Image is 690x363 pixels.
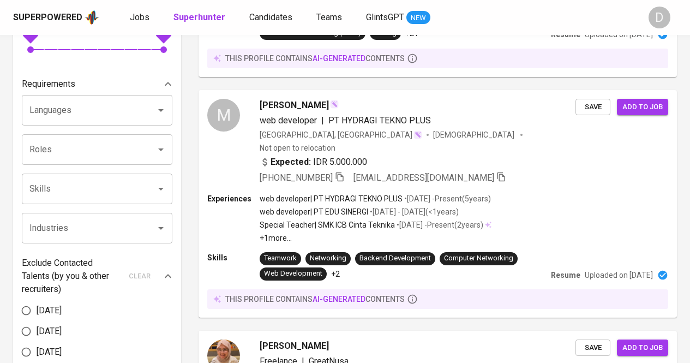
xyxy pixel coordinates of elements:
p: Exclude Contacted Talents (by you & other recruiters) [22,257,122,296]
span: GlintsGPT [366,12,404,22]
div: M [207,99,240,132]
button: Save [575,340,610,356]
span: Save [581,342,605,354]
div: Networking [310,253,346,264]
div: Requirements [22,73,172,95]
span: [DATE] [37,304,62,317]
p: Uploaded on [DATE] [585,270,653,281]
b: Expected: [271,156,311,169]
button: Add to job [617,340,668,356]
a: GlintsGPT NEW [366,11,430,25]
a: Jobs [130,11,152,25]
div: Teamwork [264,253,297,264]
button: Add to job [617,99,668,116]
button: Save [575,99,610,116]
a: Superhunter [173,11,227,25]
p: +2 [331,269,340,279]
div: Web Development [264,269,322,279]
span: Jobs [130,12,149,22]
span: [DATE] [37,325,62,338]
span: NEW [406,13,430,23]
span: [DATE] [37,346,62,359]
span: [PERSON_NAME] [260,99,329,112]
span: [PHONE_NUMBER] [260,172,333,183]
button: Open [153,221,169,236]
span: [DEMOGRAPHIC_DATA] [433,129,516,140]
p: Not open to relocation [260,142,335,153]
span: Add to job [622,101,663,114]
button: Open [153,142,169,157]
p: Requirements [22,78,75,91]
p: this profile contains contents [225,294,405,305]
span: [PERSON_NAME] [260,340,329,353]
button: Open [153,103,169,118]
p: Skills [207,252,260,263]
span: AI-generated [313,54,365,63]
div: IDR 5.000.000 [260,156,367,169]
img: magic_wand.svg [330,100,339,109]
p: web developer | PT EDU SINERGI [260,206,368,217]
a: M[PERSON_NAME]web developer|PT HYDRAGI TEKNO PLUS[GEOGRAPHIC_DATA], [GEOGRAPHIC_DATA][DEMOGRAPHIC... [199,90,677,318]
span: web developer [260,115,317,126]
div: [GEOGRAPHIC_DATA], [GEOGRAPHIC_DATA] [260,129,422,140]
div: D [649,7,670,28]
button: Open [153,181,169,197]
span: Candidates [249,12,292,22]
span: | [321,114,324,127]
span: Save [581,101,605,114]
span: AI-generated [313,295,365,304]
p: • [DATE] - [DATE] ( <1 years ) [368,206,459,217]
img: app logo [85,9,99,26]
a: Teams [316,11,344,25]
a: Superpoweredapp logo [13,9,99,26]
p: • [DATE] - Present ( 2 years ) [395,219,483,230]
p: +1 more ... [260,233,491,243]
p: Special Teacher | SMK ICB Cinta Teknika [260,219,395,230]
p: • [DATE] - Present ( 5 years ) [403,193,491,204]
div: Computer Networking [444,253,513,264]
div: Superpowered [13,11,82,24]
div: Exclude Contacted Talents (by you & other recruiters)clear [22,257,172,296]
span: [EMAIL_ADDRESS][DOMAIN_NAME] [353,172,494,183]
p: Resume [551,270,580,281]
span: Add to job [622,342,663,354]
div: Backend Development [359,253,431,264]
p: web developer | PT HYDRAGI TEKNO PLUS [260,193,403,204]
span: PT HYDRAGI TEKNO PLUS [328,115,431,126]
a: Candidates [249,11,295,25]
p: this profile contains contents [225,53,405,64]
b: Superhunter [173,12,225,22]
p: Experiences [207,193,260,204]
img: magic_wand.svg [413,130,422,139]
span: Teams [316,12,342,22]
